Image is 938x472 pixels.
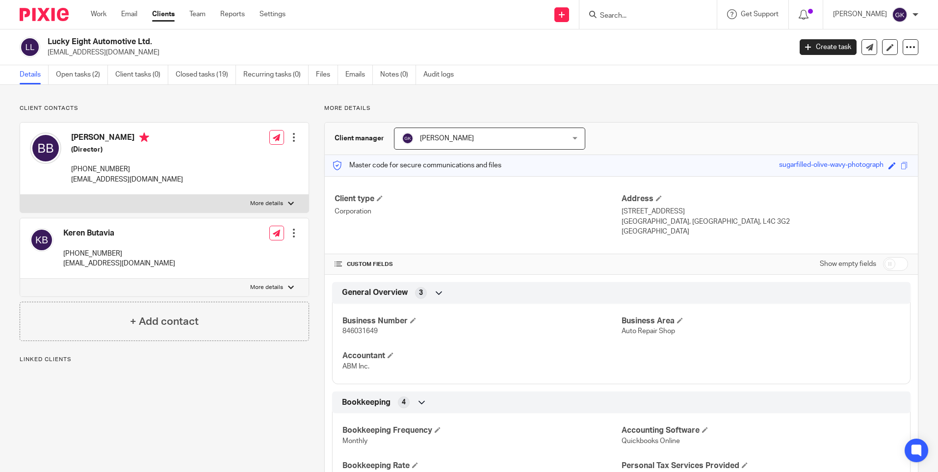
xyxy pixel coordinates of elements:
p: [EMAIL_ADDRESS][DOMAIN_NAME] [71,175,183,184]
p: [STREET_ADDRESS] [622,207,908,216]
a: Create task [800,39,857,55]
p: [GEOGRAPHIC_DATA] [622,227,908,236]
a: Notes (0) [380,65,416,84]
span: 3 [419,288,423,298]
h4: CUSTOM FIELDS [335,261,621,268]
a: Details [20,65,49,84]
a: Clients [152,9,175,19]
span: General Overview [342,288,408,298]
span: Quickbooks Online [622,438,680,445]
p: More details [324,105,918,112]
div: sugarfilled-olive-wavy-photograph [779,160,884,171]
a: Audit logs [423,65,461,84]
p: Client contacts [20,105,309,112]
h4: Client type [335,194,621,204]
span: 846031649 [342,328,378,335]
p: [PERSON_NAME] [833,9,887,19]
h3: Client manager [335,133,384,143]
img: svg%3E [30,228,53,252]
h4: Bookkeeping Rate [342,461,621,471]
h4: Personal Tax Services Provided [622,461,900,471]
p: Master code for secure communications and files [332,160,501,170]
img: Pixie [20,8,69,21]
a: Email [121,9,137,19]
a: Team [189,9,206,19]
label: Show empty fields [820,259,876,269]
h4: Business Number [342,316,621,326]
p: Corporation [335,207,621,216]
p: [PHONE_NUMBER] [63,249,175,259]
h4: Accounting Software [622,425,900,436]
span: ABM Inc. [342,363,369,370]
h2: Lucky Eight Automotive Ltd. [48,37,637,47]
h4: Address [622,194,908,204]
span: 4 [402,397,406,407]
a: Work [91,9,106,19]
input: Search [599,12,687,21]
span: [PERSON_NAME] [420,135,474,142]
a: Closed tasks (19) [176,65,236,84]
span: Bookkeeping [342,397,391,408]
span: Auto Repair Shop [622,328,675,335]
p: Linked clients [20,356,309,364]
p: [GEOGRAPHIC_DATA], [GEOGRAPHIC_DATA], L4C 3G2 [622,217,908,227]
a: Client tasks (0) [115,65,168,84]
span: Get Support [741,11,779,18]
a: Recurring tasks (0) [243,65,309,84]
h4: Keren Butavia [63,228,175,238]
img: svg%3E [892,7,908,23]
p: [PHONE_NUMBER] [71,164,183,174]
a: Files [316,65,338,84]
a: Reports [220,9,245,19]
h4: Accountant [342,351,621,361]
h4: Business Area [622,316,900,326]
h4: Bookkeeping Frequency [342,425,621,436]
img: svg%3E [402,132,414,144]
p: [EMAIL_ADDRESS][DOMAIN_NAME] [63,259,175,268]
p: More details [250,200,283,208]
h4: [PERSON_NAME] [71,132,183,145]
i: Primary [139,132,149,142]
p: [EMAIL_ADDRESS][DOMAIN_NAME] [48,48,785,57]
a: Open tasks (2) [56,65,108,84]
h4: + Add contact [130,314,199,329]
span: Monthly [342,438,367,445]
a: Settings [260,9,286,19]
p: More details [250,284,283,291]
img: svg%3E [30,132,61,164]
img: svg%3E [20,37,40,57]
h5: (Director) [71,145,183,155]
a: Emails [345,65,373,84]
